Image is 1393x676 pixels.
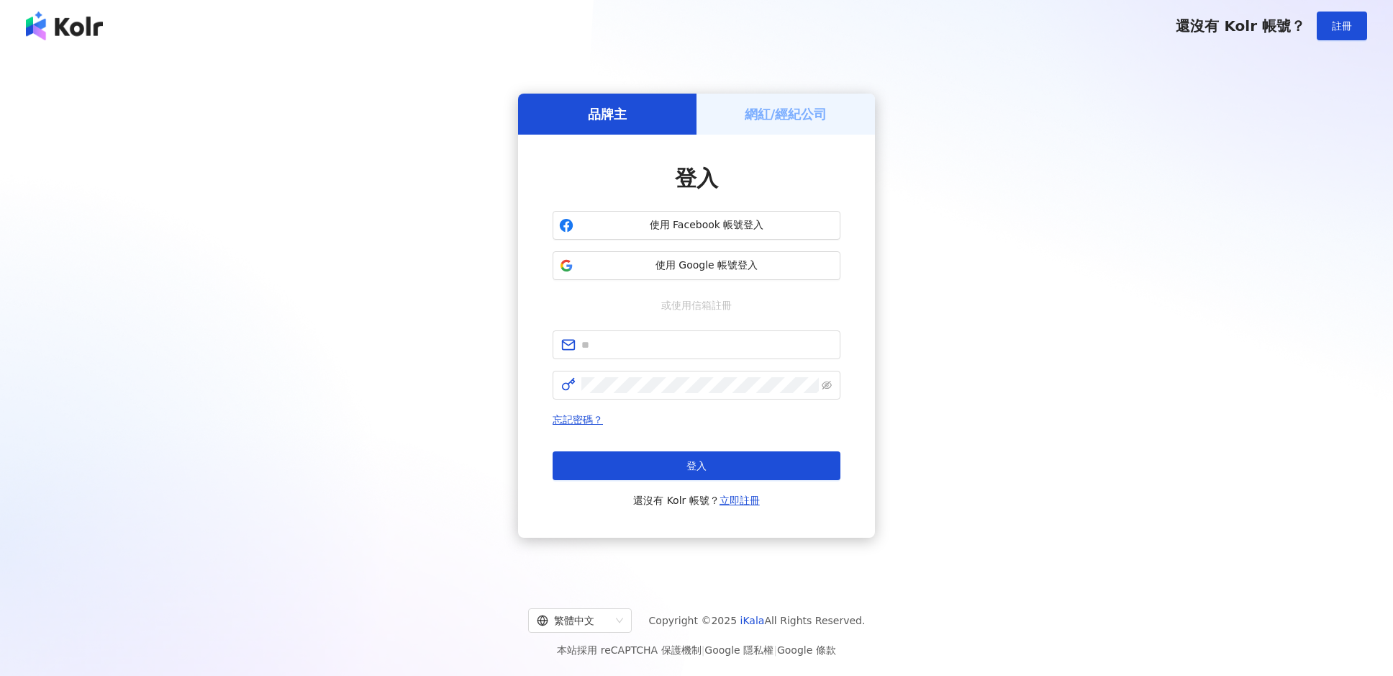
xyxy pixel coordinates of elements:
[553,451,840,480] button: 登入
[777,644,836,656] a: Google 條款
[553,211,840,240] button: 使用 Facebook 帳號登入
[822,380,832,390] span: eye-invisible
[649,612,866,629] span: Copyright © 2025 All Rights Reserved.
[702,644,705,656] span: |
[675,166,718,191] span: 登入
[651,297,742,313] span: 或使用信箱註冊
[553,414,603,425] a: 忘記密碼？
[537,609,610,632] div: 繁體中文
[588,105,627,123] h5: 品牌主
[557,641,835,659] span: 本站採用 reCAPTCHA 保護機制
[579,218,834,233] span: 使用 Facebook 帳號登入
[745,105,827,123] h5: 網紅/經紀公司
[740,615,765,626] a: iKala
[1317,12,1367,40] button: 註冊
[1176,17,1305,35] span: 還沒有 Kolr 帳號？
[633,492,760,509] span: 還沒有 Kolr 帳號？
[579,258,834,273] span: 使用 Google 帳號登入
[686,460,707,472] span: 登入
[553,251,840,280] button: 使用 Google 帳號登入
[720,495,760,506] a: 立即註冊
[26,12,103,40] img: logo
[773,644,777,656] span: |
[704,644,773,656] a: Google 隱私權
[1332,20,1352,32] span: 註冊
